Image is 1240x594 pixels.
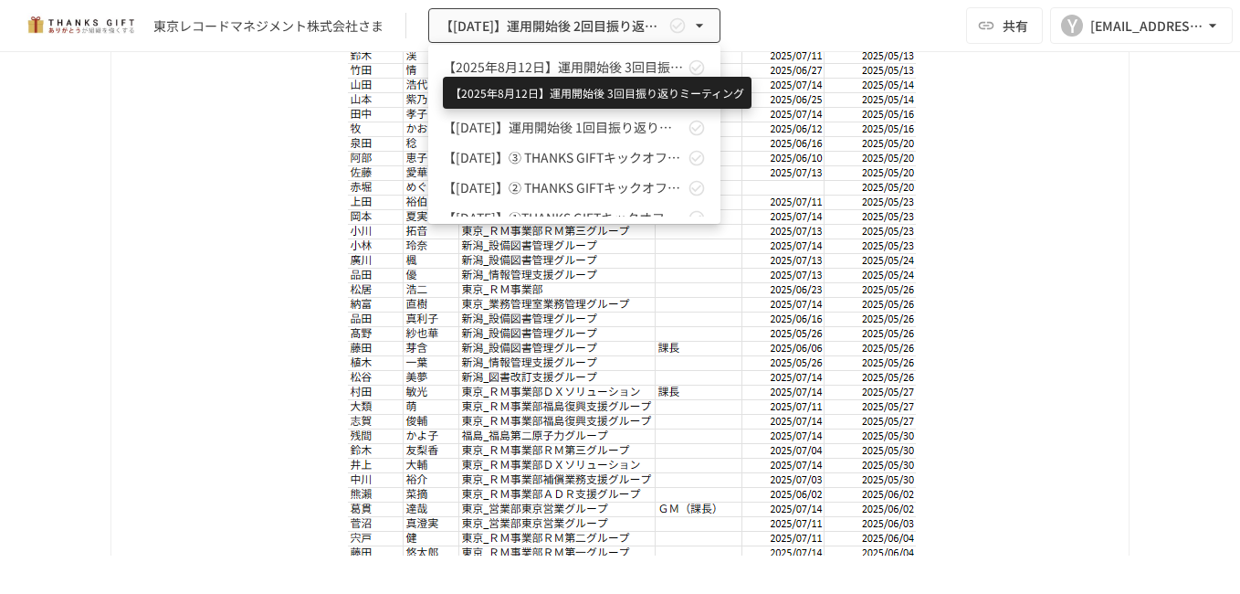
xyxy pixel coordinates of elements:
[443,88,684,107] span: 【[DATE]】運用開始後 2回目振り返りミーティング
[443,178,684,197] span: 【[DATE]】② THANKS GIFTキックオフMTG
[443,148,684,167] span: 【[DATE]】➂ THANKS GIFTキックオフMTG
[443,118,684,137] span: 【[DATE]】運用開始後 1回目振り返りミーティング
[443,58,684,77] span: 【2025年8月12日】運用開始後 3回目振り返りミーティング
[443,208,684,228] span: 【[DATE]】①THANKS GIFTキックオフMTG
